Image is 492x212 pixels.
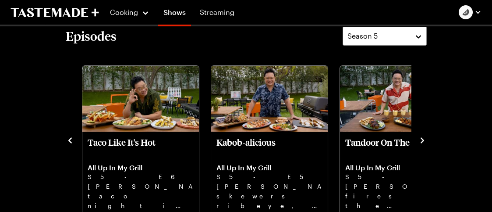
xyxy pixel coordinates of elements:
[345,137,451,210] a: Tandoor On The Grill
[88,172,194,182] p: S5 - E6
[347,31,378,41] span: Season 5
[211,66,328,132] img: Kabob-alicious
[11,7,99,18] a: To Tastemade Home Page
[88,182,194,210] p: [PERSON_NAME] taco night is next-level: crispy corn ribs, grilled pepian chicken, sweet empanadas...
[459,5,473,19] img: Profile picture
[216,163,322,172] p: All Up In My Grill
[66,28,117,44] h2: Episodes
[345,182,451,210] p: [PERSON_NAME] fires up the tandoor - juicy chicken, crispy cauliflower, silky mango lassi dessert...
[216,137,322,158] p: Kabob-alicious
[88,137,194,158] p: Taco Like It's Hot
[88,163,194,172] p: All Up In My Grill
[158,2,191,26] a: Shows
[216,137,322,210] a: Kabob-alicious
[418,134,427,145] button: navigate to next item
[340,66,457,132] img: Tandoor On The Grill
[343,26,427,46] button: Season 5
[216,172,322,182] p: S5 - E5
[459,5,481,19] button: Profile picture
[216,182,322,210] p: [PERSON_NAME] skewers ribeye, salmon, smoky eggplant dip, and grilled peaches. Food on sticks nev...
[66,134,74,145] button: navigate to previous item
[88,137,194,210] a: Taco Like It's Hot
[110,2,149,23] button: Cooking
[345,163,451,172] p: All Up In My Grill
[345,137,451,158] p: Tandoor On The Grill
[82,66,199,132] img: Taco Like It's Hot
[110,8,138,16] span: Cooking
[345,172,451,182] p: S5 - E4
